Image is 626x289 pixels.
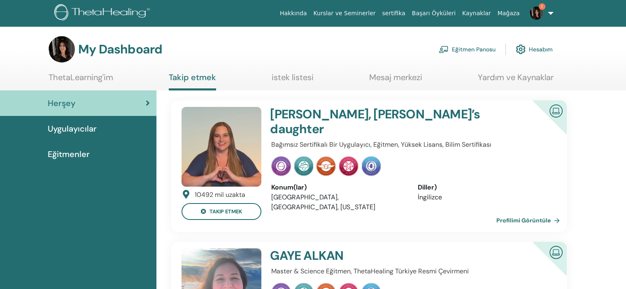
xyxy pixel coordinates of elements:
p: Master & Science Eğitmen, ThetaHealing Türkiye Resmi Çevirmeni [271,266,552,276]
a: Profilimi Görüntüle [496,212,563,229]
div: Konum(lar) [271,183,405,192]
span: Herşey [48,97,75,109]
a: Kaynaklar [459,6,494,21]
div: Sertifikalı Çevrimiçi Eğitmen [519,100,567,148]
a: Başarı Öyküleri [409,6,459,21]
span: Uygulayıcılar [48,123,97,135]
img: default.jpg [49,36,75,62]
div: Sertifikalı Çevrimiçi Eğitmen [519,242,567,289]
a: ThetaLearning'im [49,72,113,88]
img: default.jpg [530,7,543,20]
a: Hakkında [277,6,310,21]
a: Kurslar ve Seminerler [310,6,379,21]
a: Mağaza [494,6,523,21]
img: chalkboard-teacher.svg [439,46,449,53]
a: Mesaj merkezi [369,72,422,88]
h4: GAYE ALKAN [270,248,504,263]
span: 1 [539,3,545,10]
a: Hesabım [516,40,553,58]
div: 10492 mil uzakta [195,190,245,200]
a: Yardım ve Kaynaklar [478,72,554,88]
img: logo.png [54,4,153,23]
img: Sertifikalı Çevrimiçi Eğitmen [546,101,566,120]
h3: My Dashboard [78,42,162,57]
button: takip etmek [182,203,261,220]
p: Bağımsız Sertifikalı Bir Uygulayıcı, Eğitmen, Yüksek Lisans, Bilim Sertifikası [271,140,552,150]
a: istek listesi [272,72,314,88]
a: Takip etmek [169,72,216,90]
li: [GEOGRAPHIC_DATA], [GEOGRAPHIC_DATA], [US_STATE] [271,192,405,212]
img: Sertifikalı Çevrimiçi Eğitmen [546,243,566,261]
h4: [PERSON_NAME], [PERSON_NAME]’s daughter [270,107,504,136]
a: sertifika [379,6,408,21]
span: Eğitmenler [48,148,90,160]
img: default.jpg [182,107,261,187]
img: cog.svg [516,42,526,56]
div: Diller) [418,183,552,192]
li: İngilizce [418,192,552,202]
a: Eğitmen Panosu [439,40,496,58]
